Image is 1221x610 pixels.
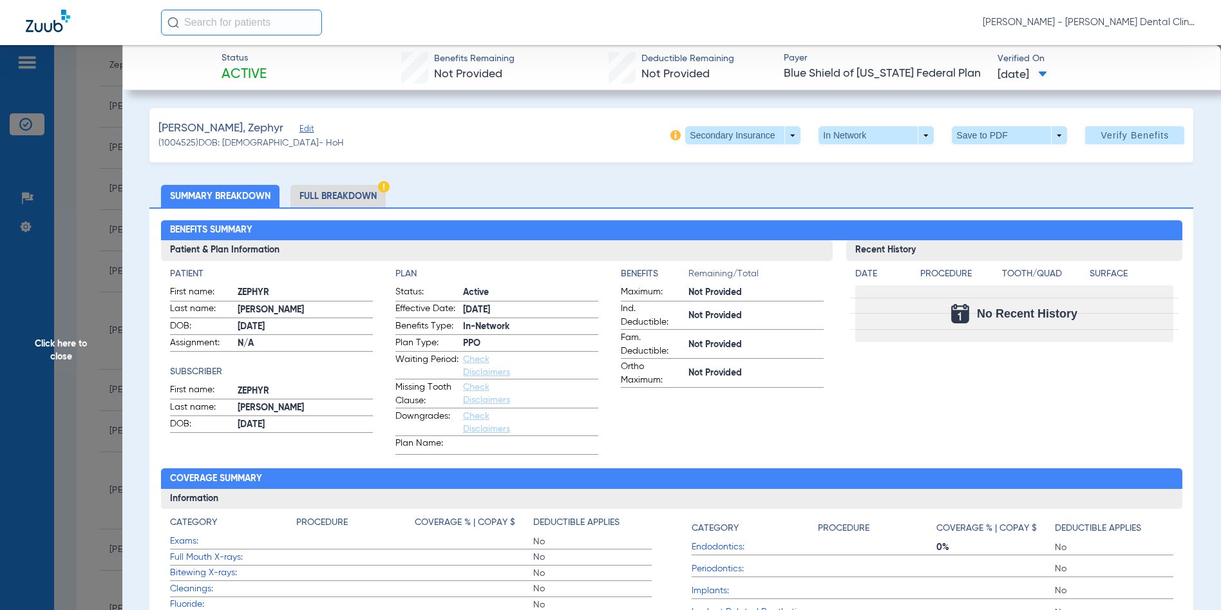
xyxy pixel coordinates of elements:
span: Maximum: [621,285,684,301]
img: Search Icon [167,17,179,28]
span: Active [222,66,267,84]
span: DOB: [170,319,233,335]
span: 0% [936,541,1055,554]
img: Calendar [951,304,969,323]
span: No [533,582,652,595]
span: No [533,535,652,548]
span: Verified On [998,52,1200,66]
h3: Patient & Plan Information [161,240,833,261]
h4: Procedure [296,516,348,529]
img: Hazard [378,181,390,193]
li: Summary Breakdown [161,185,279,207]
span: Implants: [692,584,818,598]
span: Missing Tooth Clause: [395,381,459,408]
span: Not Provided [688,367,824,380]
img: info-icon [670,130,681,140]
h4: Procedure [920,267,998,281]
span: No [1055,584,1173,597]
span: Endodontics: [692,540,818,554]
span: No [1055,541,1173,554]
span: [PERSON_NAME] - [PERSON_NAME] Dental Clinic | SEARHC [983,16,1195,29]
app-breakdown-title: Deductible Applies [1055,516,1173,540]
app-breakdown-title: Tooth/Quad [1002,267,1086,285]
span: [DATE] [238,418,373,432]
h4: Date [855,267,909,281]
h4: Tooth/Quad [1002,267,1086,281]
span: Ortho Maximum: [621,360,684,387]
span: Full Mouth X-rays: [170,551,296,564]
span: ZEPHYR [238,286,373,300]
h4: Category [692,522,739,535]
h4: Coverage % | Copay $ [415,516,515,529]
img: Zuub Logo [26,10,70,32]
app-breakdown-title: Deductible Applies [533,516,652,534]
span: Downgrades: [395,410,459,435]
span: Not Provided [688,309,824,323]
span: [DATE] [998,67,1047,83]
span: Last name: [170,401,233,416]
button: In Network [819,126,934,144]
a: Check Disclaimers [463,383,510,405]
span: Effective Date: [395,302,459,318]
span: Status: [395,285,459,301]
h4: Benefits [621,267,688,281]
a: Check Disclaimers [463,355,510,377]
span: Not Provided [688,286,824,300]
span: Assignment: [170,336,233,352]
span: Edit [299,124,311,137]
h4: Procedure [818,522,869,535]
button: Save to PDF [952,126,1067,144]
app-breakdown-title: Benefits [621,267,688,285]
span: In-Network [463,320,598,334]
span: No [533,551,652,564]
span: First name: [170,383,233,399]
h2: Benefits Summary [161,220,1182,241]
h4: Plan [395,267,598,281]
h4: Category [170,516,217,529]
span: Ind. Deductible: [621,302,684,329]
button: Secondary Insurance [685,126,800,144]
app-breakdown-title: Subscriber [170,365,373,379]
span: Not Provided [434,68,502,80]
span: Verify Benefits [1101,130,1169,140]
span: Cleanings: [170,582,296,596]
span: [PERSON_NAME] [238,401,373,415]
span: [PERSON_NAME], Zephyr [158,120,283,137]
app-breakdown-title: Coverage % | Copay $ [415,516,533,534]
span: [PERSON_NAME] [238,303,373,317]
span: Payer [784,52,986,65]
span: PPO [463,337,598,350]
span: First name: [170,285,233,301]
span: Benefits Remaining [434,52,515,66]
span: No Recent History [977,307,1077,320]
span: Status [222,52,267,65]
span: Benefits Type: [395,319,459,335]
span: No [1055,562,1173,575]
span: Plan Type: [395,336,459,352]
span: Plan Name: [395,437,459,454]
span: (1004525) DOB: [DEMOGRAPHIC_DATA] - HoH [158,137,344,150]
span: Exams: [170,535,296,548]
input: Search for patients [161,10,322,35]
span: Bitewing X-rays: [170,566,296,580]
h2: Coverage Summary [161,468,1182,489]
app-breakdown-title: Date [855,267,909,285]
h3: Recent History [846,240,1182,261]
span: Periodontics: [692,562,818,576]
h4: Patient [170,267,373,281]
span: No [533,567,652,580]
app-breakdown-title: Surface [1090,267,1173,285]
h4: Deductible Applies [533,516,620,529]
span: Waiting Period: [395,353,459,379]
li: Full Breakdown [290,185,386,207]
span: DOB: [170,417,233,433]
span: Not Provided [641,68,710,80]
h3: Information [161,489,1182,510]
span: Remaining/Total [688,267,824,285]
app-breakdown-title: Procedure [920,267,998,285]
app-breakdown-title: Category [170,516,296,534]
iframe: Chat Widget [1157,548,1221,610]
span: Not Provided [688,338,824,352]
